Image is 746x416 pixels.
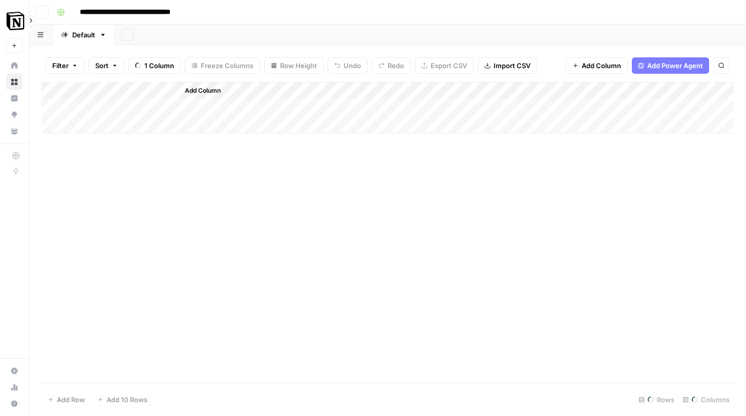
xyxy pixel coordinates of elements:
span: Add Column [185,86,221,95]
button: Undo [328,57,368,74]
span: Add Column [582,60,621,71]
span: Row Height [280,60,317,71]
div: Columns [678,391,734,408]
div: Rows [634,391,678,408]
button: Filter [46,57,84,74]
button: Freeze Columns [185,57,260,74]
span: Undo [344,60,361,71]
button: Redo [372,57,411,74]
a: Settings [6,363,23,379]
span: Add Power Agent [647,60,703,71]
a: Default [52,25,115,45]
button: Add Power Agent [632,57,709,74]
a: Insights [6,90,23,107]
a: Home [6,57,23,74]
a: Your Data [6,123,23,139]
span: 1 Column [144,60,174,71]
a: Usage [6,379,23,396]
span: Add 10 Rows [106,394,147,405]
button: Export CSV [415,57,474,74]
button: Workspace: Notion [6,8,23,34]
button: Add Column [566,57,628,74]
span: Export CSV [431,60,467,71]
button: Sort [89,57,124,74]
span: Add Row [57,394,85,405]
img: Notion Logo [6,12,25,30]
span: Import CSV [494,60,530,71]
div: Default [72,30,95,40]
span: Filter [52,60,69,71]
button: Row Height [264,57,324,74]
button: Help + Support [6,396,23,412]
button: Import CSV [478,57,537,74]
a: Browse [6,74,23,90]
button: Add Row [41,391,91,408]
button: 1 Column [129,57,181,74]
a: Opportunities [6,107,23,123]
span: Redo [388,60,404,71]
span: Freeze Columns [201,60,253,71]
button: Add Column [172,84,225,97]
span: Sort [95,60,109,71]
button: Add 10 Rows [91,391,154,408]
